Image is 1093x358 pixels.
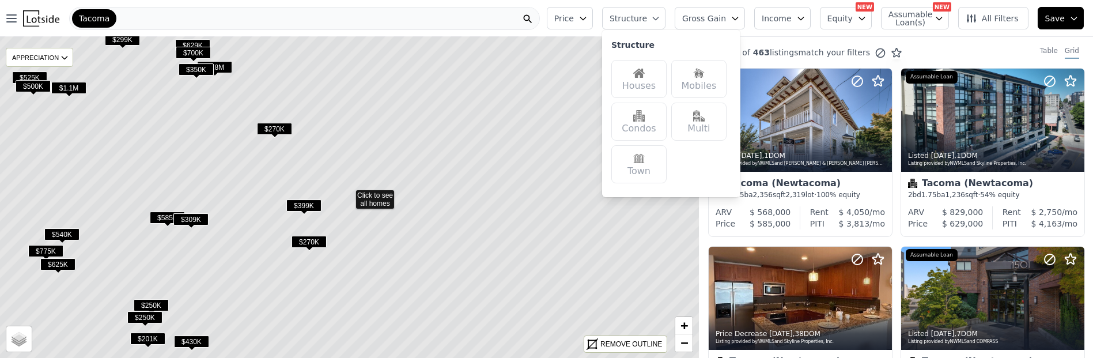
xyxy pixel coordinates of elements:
[6,48,73,67] div: APPRECIATION
[716,190,885,199] div: 5 bd 1.75 ba sqft lot · 100% equity
[40,258,75,270] span: $625K
[197,61,232,78] div: $6.8M
[942,208,983,217] span: $ 829,000
[682,13,726,24] span: Gross Gain
[827,13,853,24] span: Equity
[16,80,51,97] div: $500K
[79,13,109,24] span: Tacoma
[693,110,705,122] img: Multi
[44,228,80,245] div: $540K
[906,249,958,262] div: Assumable Loan
[680,336,688,350] span: −
[958,7,1028,29] button: All Filters
[754,7,811,29] button: Income
[197,61,232,73] span: $6.8M
[44,228,80,240] span: $540K
[6,326,32,352] a: Layers
[602,30,740,197] div: Structure
[839,219,869,228] span: $ 3,813
[699,47,902,59] div: out of listings
[1045,13,1065,24] span: Save
[716,160,886,167] div: Listing provided by NWMLS and [PERSON_NAME] & [PERSON_NAME] [PERSON_NAME] Bay
[906,71,958,84] div: Assumable Loan
[176,47,211,63] div: $700K
[292,236,327,248] span: $270K
[176,47,211,59] span: $700K
[286,199,322,216] div: $399K
[901,68,1084,237] a: Listed [DATE],1DOMListing provided byNWMLSand Skyline Properties, Inc.Assumable LoanCondominiumTa...
[611,60,667,98] div: Houses
[908,160,1079,167] div: Listing provided by NWMLS and Skyline Properties, Inc.
[680,318,688,333] span: +
[173,213,209,225] span: $309K
[173,213,209,230] div: $309K
[671,103,727,141] div: Multi
[130,333,165,345] span: $201K
[28,245,63,257] span: $775K
[51,82,86,94] span: $1.1M
[610,13,646,24] span: Structure
[257,123,292,140] div: $270K
[1021,206,1077,218] div: /mo
[888,10,925,27] span: Assumable Loan(s)
[554,13,574,24] span: Price
[23,10,59,27] img: Lotside
[130,333,165,349] div: $201K
[908,190,1077,199] div: 2 bd 1.75 ba sqft · 54% equity
[716,218,735,229] div: Price
[839,208,869,217] span: $ 4,050
[257,123,292,135] span: $270K
[810,206,829,218] div: Rent
[611,103,667,141] div: Condos
[856,2,874,12] div: NEW
[908,338,1079,345] div: Listing provided by NWMLS and COMPASS
[1017,218,1077,229] div: /mo
[600,339,662,349] div: REMOVE OUTLINE
[40,258,75,275] div: $625K
[134,299,169,316] div: $250K
[175,39,210,51] span: $629K
[127,311,162,323] span: $250K
[174,336,209,352] div: $430K
[716,338,886,345] div: Listing provided by NWMLS and Skyline Properties, Inc.
[675,334,693,352] a: Zoom out
[945,191,965,199] span: 1,236
[51,82,86,99] div: $1.1M
[810,218,825,229] div: PITI
[829,206,885,218] div: /mo
[292,236,327,253] div: $270K
[881,7,949,29] button: Assumable Loan(s)
[716,329,886,338] div: Price Decrease , 38 DOM
[708,68,891,237] a: Listed [DATE],1DOMListing provided byNWMLSand [PERSON_NAME] & [PERSON_NAME] [PERSON_NAME] BayHous...
[611,145,667,183] div: Town
[174,336,209,348] span: $430K
[179,63,214,76] span: $350K
[750,219,791,228] span: $ 585,000
[1003,206,1021,218] div: Rent
[693,67,705,79] img: Mobiles
[825,218,885,229] div: /mo
[750,48,770,57] span: 463
[908,329,1079,338] div: Listed , 7 DOM
[12,71,47,88] div: $525K
[1031,208,1062,217] span: $ 2,750
[633,110,645,122] img: Condos
[753,191,773,199] span: 2,356
[908,218,928,229] div: Price
[675,317,693,334] a: Zoom in
[671,60,727,98] div: Mobiles
[12,71,47,84] span: $525K
[769,330,793,338] time: 2025-08-09 18:15
[716,206,732,218] div: ARV
[28,245,63,262] div: $775K
[966,13,1019,24] span: All Filters
[633,153,645,164] img: Town
[286,199,322,212] span: $399K
[1003,218,1017,229] div: PITI
[908,206,924,218] div: ARV
[134,299,169,311] span: $250K
[127,311,162,328] div: $250K
[547,7,593,29] button: Price
[1031,219,1062,228] span: $ 4,163
[1038,7,1084,29] button: Save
